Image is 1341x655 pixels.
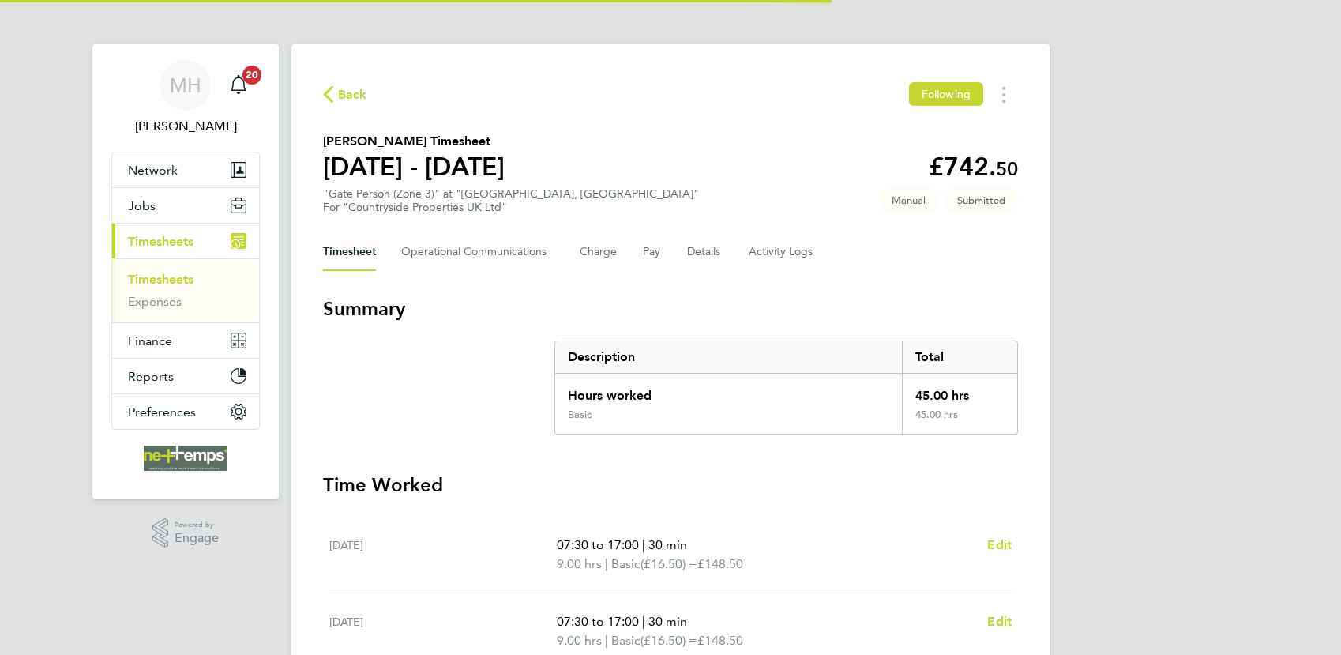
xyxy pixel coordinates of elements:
span: Engage [175,532,219,545]
div: Description [555,341,902,373]
span: Powered by [175,518,219,532]
div: "Gate Person (Zone 3)" at "[GEOGRAPHIC_DATA], [GEOGRAPHIC_DATA]" [323,187,699,214]
span: Jobs [128,198,156,213]
span: This timesheet is Submitted. [945,187,1018,213]
span: MH [170,75,201,96]
nav: Main navigation [92,44,279,499]
span: Back [338,85,367,104]
h2: [PERSON_NAME] Timesheet [323,132,505,151]
a: Expenses [128,294,182,309]
span: 9.00 hrs [557,633,602,648]
div: Basic [568,408,592,421]
span: Basic [611,555,640,574]
span: Reports [128,369,174,384]
button: Reports [112,359,259,393]
button: Timesheets Menu [990,82,1018,107]
a: Go to home page [111,446,260,471]
span: | [605,633,608,648]
app-decimal: £742. [929,152,1018,182]
a: MH[PERSON_NAME] [111,60,260,136]
button: Preferences [112,394,259,429]
div: Summary [554,341,1018,435]
div: [DATE] [329,536,557,574]
button: Activity Logs [749,233,815,271]
span: Following [922,87,971,101]
button: Pay [643,233,662,271]
div: 45.00 hrs [902,374,1017,408]
span: (£16.50) = [640,633,697,648]
span: 07:30 to 17:00 [557,537,639,552]
button: Timesheet [323,233,376,271]
button: Details [687,233,723,271]
span: (£16.50) = [640,556,697,571]
div: 45.00 hrs [902,408,1017,434]
h1: [DATE] - [DATE] [323,151,505,183]
span: | [605,556,608,571]
a: Edit [987,536,1012,555]
span: 30 min [648,537,687,552]
span: 07:30 to 17:00 [557,614,639,629]
a: Edit [987,612,1012,631]
span: Basic [611,631,640,650]
img: net-temps-logo-retina.png [144,446,227,471]
span: Michael Hallam [111,117,260,136]
span: 50 [996,157,1018,180]
span: Timesheets [128,234,193,249]
div: [DATE] [329,612,557,650]
div: Total [902,341,1017,373]
span: Network [128,163,178,178]
a: Timesheets [128,272,193,287]
span: Edit [987,614,1012,629]
button: Operational Communications [401,233,554,271]
span: 9.00 hrs [557,556,602,571]
button: Following [909,82,983,106]
button: Jobs [112,188,259,223]
span: This timesheet was manually created. [879,187,938,213]
a: 20 [223,60,254,111]
span: | [642,614,645,629]
h3: Time Worked [323,472,1018,498]
button: Finance [112,323,259,358]
button: Network [112,152,259,187]
span: £148.50 [697,633,743,648]
div: Hours worked [555,374,902,408]
span: | [642,537,645,552]
div: Timesheets [112,258,259,322]
button: Timesheets [112,224,259,258]
button: Back [323,85,367,104]
span: Finance [128,333,172,348]
span: Edit [987,537,1012,552]
div: For "Countryside Properties UK Ltd" [323,201,699,214]
h3: Summary [323,296,1018,322]
a: Powered byEngage [152,518,220,548]
span: 30 min [648,614,687,629]
span: £148.50 [697,556,743,571]
span: 20 [242,66,261,85]
span: Preferences [128,405,196,420]
button: Charge [580,233,618,271]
